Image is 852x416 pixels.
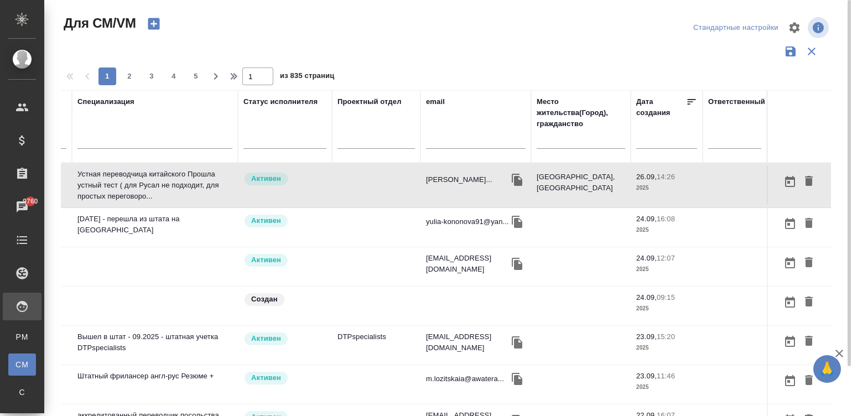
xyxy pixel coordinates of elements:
p: Активен [251,254,281,266]
button: Скопировать [509,371,526,387]
button: Открыть календарь загрузки [781,214,799,234]
div: split button [690,19,781,37]
p: 2025 [636,342,697,353]
button: 4 [165,67,183,85]
button: Удалить [799,214,818,234]
button: Открыть календарь загрузки [781,253,799,273]
span: Настроить таблицу [781,14,808,41]
button: Сохранить фильтры [780,41,801,62]
p: [PERSON_NAME]... [426,174,492,185]
div: Рядовой исполнитель: назначай с учетом рейтинга [243,331,326,346]
p: 12:07 [657,254,675,262]
span: 5 [187,71,205,82]
button: 2 [121,67,138,85]
div: Рядовой исполнитель: назначай с учетом рейтинга [243,371,326,386]
span: PM [14,331,30,342]
button: Удалить [799,292,818,313]
div: Дата создания [636,96,686,118]
span: 🙏 [818,357,837,381]
button: Удалить [799,253,818,273]
p: 24.09, [636,254,657,262]
span: 4 [165,71,183,82]
div: Рядовой исполнитель: назначай с учетом рейтинга [243,253,326,268]
button: Открыть календарь загрузки [781,171,799,192]
p: Активен [251,372,281,383]
div: Статус исполнителя [243,96,318,107]
p: 2025 [636,382,697,393]
p: 24.09, [636,293,657,301]
p: Активен [251,215,281,226]
p: m.lozitskaia@awatera... [426,373,504,384]
span: С [14,387,30,398]
div: Специализация [77,96,134,107]
p: 23.09, [636,332,657,341]
p: Вышел в штат - 09.2025 - штатная учетка DTPspecialists [77,331,232,353]
p: yulia-kononova91@yan... [426,216,509,227]
a: CM [8,353,36,376]
span: 3 [143,71,160,82]
button: 3 [143,67,160,85]
button: Скопировать [509,334,526,351]
button: Создать [141,14,167,33]
span: из 835 страниц [280,69,334,85]
div: Рядовой исполнитель: назначай с учетом рейтинга [243,171,326,186]
p: 24.09, [636,215,657,223]
div: Рядовой исполнитель: назначай с учетом рейтинга [243,214,326,228]
p: 14:26 [657,173,675,181]
button: Удалить [799,331,818,352]
p: 2025 [636,264,697,275]
span: 9760 [16,196,44,207]
p: 11:46 [657,372,675,380]
button: Скопировать [509,256,526,272]
span: 2 [121,71,138,82]
p: 2025 [636,183,697,194]
button: Сбросить фильтры [801,41,822,62]
a: С [8,381,36,403]
div: Место жительства(Город), гражданство [537,96,625,129]
div: Проектный отдел [337,96,402,107]
p: 15:20 [657,332,675,341]
p: Активен [251,333,281,344]
p: Активен [251,173,281,184]
p: 09:15 [657,293,675,301]
p: Устная переводчица китайского Прошла устный тест ( для Русал не подходит, для простых переговоро... [77,169,232,202]
span: CM [14,359,30,370]
p: 2025 [636,303,697,314]
p: 26.09, [636,173,657,181]
span: Посмотреть информацию [808,17,831,38]
button: Удалить [799,171,818,192]
div: Ответственный [708,96,765,107]
td: DTPspecialists [332,326,420,365]
button: Открыть календарь загрузки [781,371,799,391]
p: Создан [251,294,278,305]
button: Скопировать [509,171,526,188]
p: [DATE] - перешла из штата на [GEOGRAPHIC_DATA] [77,214,232,236]
button: Скопировать [509,214,526,230]
p: 2025 [636,225,697,236]
td: [GEOGRAPHIC_DATA], [GEOGRAPHIC_DATA] [531,166,631,205]
button: Открыть календарь загрузки [781,292,799,313]
button: 🙏 [813,355,841,383]
span: Для СМ/VM [61,14,136,32]
button: Открыть календарь загрузки [781,331,799,352]
button: 5 [187,67,205,85]
p: [EMAIL_ADDRESS][DOMAIN_NAME] [426,253,509,275]
p: 16:08 [657,215,675,223]
a: 9760 [3,193,41,221]
button: Удалить [799,371,818,391]
p: [EMAIL_ADDRESS][DOMAIN_NAME] [426,331,509,353]
a: PM [8,326,36,348]
p: 23.09, [636,372,657,380]
p: Штатный фрилансер англ-рус Резюме + [77,371,232,382]
div: email [426,96,445,107]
